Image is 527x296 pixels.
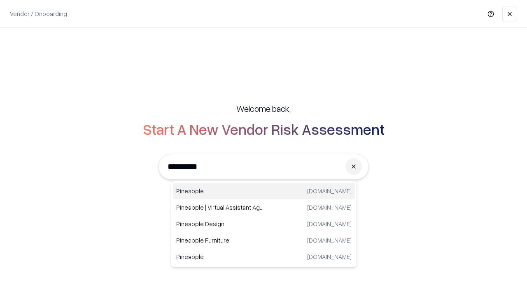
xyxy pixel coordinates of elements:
p: Pineapple Furniture [176,236,264,245]
p: [DOMAIN_NAME] [307,220,352,228]
p: Pineapple [176,252,264,261]
p: [DOMAIN_NAME] [307,236,352,245]
h5: Welcome back, [236,103,291,114]
p: Vendor / Onboarding [10,9,67,18]
p: Pineapple [176,187,264,195]
h2: Start A New Vendor Risk Assessment [143,121,385,137]
p: Pineapple | Virtual Assistant Agency [176,203,264,212]
p: [DOMAIN_NAME] [307,252,352,261]
p: [DOMAIN_NAME] [307,203,352,212]
div: Suggestions [171,181,357,267]
p: Pineapple Design [176,220,264,228]
p: [DOMAIN_NAME] [307,187,352,195]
